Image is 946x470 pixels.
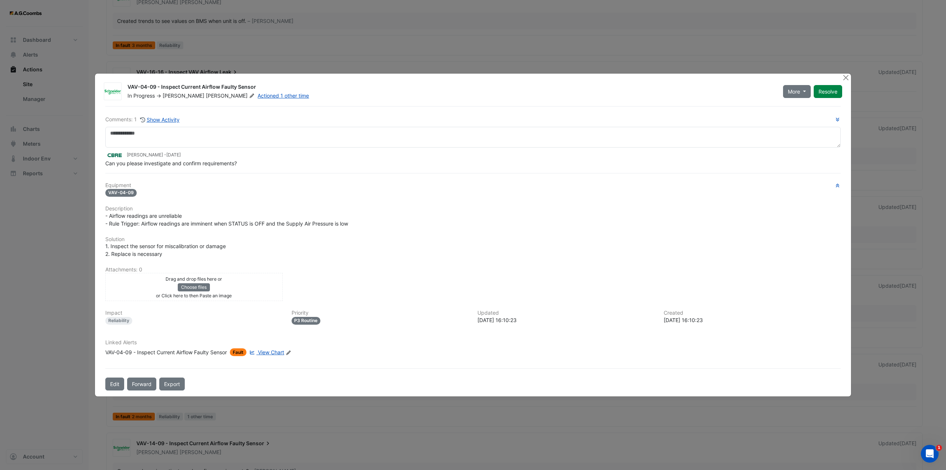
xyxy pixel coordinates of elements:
span: [PERSON_NAME] [163,92,204,99]
div: [DATE] 16:10:23 [477,316,655,324]
span: Can you please investigate and confirm requirements? [105,160,237,166]
h6: Updated [477,310,655,316]
a: Actioned 1 other time [258,92,309,99]
div: VAV-04-09 - Inspect Current Airflow Faulty Sensor [127,83,774,92]
fa-icon: Edit Linked Alerts [286,350,291,355]
button: Choose files [178,283,210,291]
span: VAV-04-09 [105,189,137,197]
h6: Solution [105,236,841,243]
span: In Progress [127,92,155,99]
span: - Airflow readings are unreliable - Rule Trigger: Airflow readings are imminent when STATUS is OF... [105,213,348,227]
a: Export [159,378,185,390]
button: Edit [105,378,124,390]
span: 1. Inspect the sensor for miscalibration or damage 2. Replace is necessary [105,243,226,257]
span: [PERSON_NAME] [206,92,256,99]
small: Drag and drop files here or [166,276,222,282]
a: View Chart [248,348,284,356]
h6: Linked Alerts [105,339,841,346]
button: More [783,85,811,98]
img: CBRE Charter Hall [105,151,124,159]
span: More [788,88,800,95]
h6: Attachments: 0 [105,267,841,273]
div: Comments: 1 [105,115,180,124]
div: [DATE] 16:10:23 [664,316,841,324]
button: Show Activity [140,115,180,124]
span: 1 [936,445,942,451]
div: VAV-04-09 - Inspect Current Airflow Faulty Sensor [105,348,227,356]
button: Close [842,74,850,81]
div: Reliability [105,317,132,325]
span: -> [156,92,161,99]
img: Schneider Electric [104,88,121,95]
button: Resolve [814,85,842,98]
span: 2025-05-19 16:10:23 [166,152,181,158]
div: P3 Routine [292,317,321,325]
button: Forward [127,378,156,390]
span: Fault [230,348,246,356]
small: or Click here to then Paste an image [156,293,232,298]
span: View Chart [258,349,284,355]
h6: Equipment [105,182,841,189]
h6: Impact [105,310,283,316]
h6: Created [664,310,841,316]
small: [PERSON_NAME] - [127,152,181,158]
h6: Priority [292,310,469,316]
h6: Description [105,206,841,212]
iframe: Intercom live chat [921,445,939,463]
